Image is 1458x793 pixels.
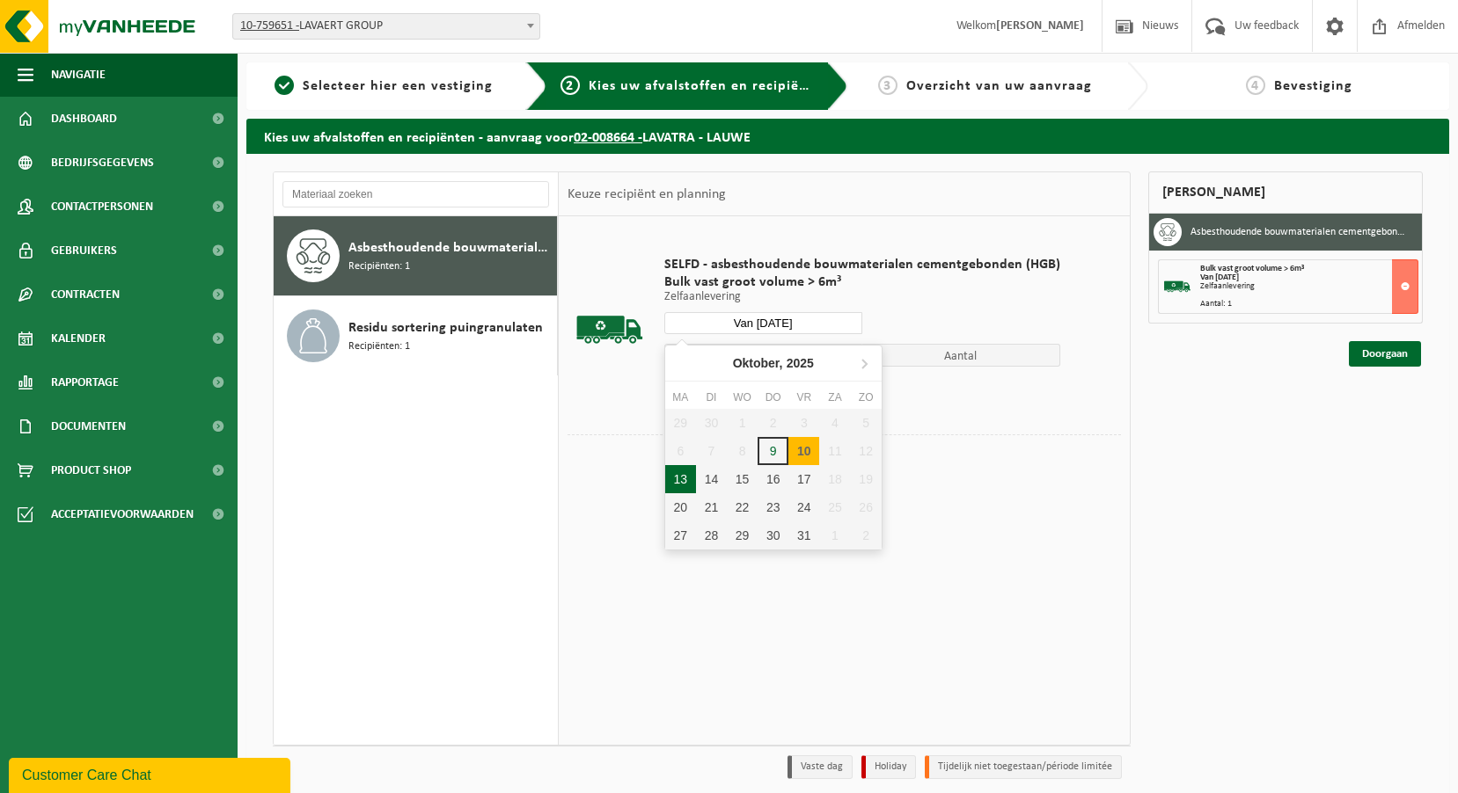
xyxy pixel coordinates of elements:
[589,79,831,93] span: Kies uw afvalstoffen en recipiënten
[282,181,549,207] input: Materiaal zoeken
[1349,341,1421,367] a: Doorgaan
[51,53,106,97] span: Navigatie
[878,76,898,95] span: 3
[664,256,1060,273] span: SELFD - asbesthoudende bouwmaterialen cementgebonden (HGB)
[861,755,916,779] li: Holiday
[51,273,120,316] span: Contracten
[788,389,819,406] div: vr
[758,437,788,465] div: 9
[51,229,117,273] span: Gebruikers
[788,755,853,779] li: Vaste dag
[665,493,696,521] div: 20
[664,312,862,334] input: Selecteer datum
[51,185,153,229] span: Contactpersonen
[1200,273,1239,282] strong: Van [DATE]
[788,465,819,493] div: 17
[51,448,131,492] span: Product Shop
[274,216,558,296] button: Asbesthoudende bouwmaterialen cementgebonden (hechtgebonden) Recipiënten: 1
[240,19,299,33] tcxspan: Call 10-759651 - via 3CX
[758,493,788,521] div: 23
[348,237,553,258] span: Asbesthoudende bouwmaterialen cementgebonden (hechtgebonden)
[560,76,580,95] span: 2
[255,76,512,97] a: 1Selecteer hier een vestiging
[906,79,1092,93] span: Overzicht van uw aanvraag
[348,317,543,338] span: Residu sortering puingranulaten
[758,465,788,493] div: 16
[758,389,788,406] div: do
[51,141,154,185] span: Bedrijfsgegevens
[51,404,126,448] span: Documenten
[51,97,117,141] span: Dashboard
[348,338,410,355] span: Recipiënten: 1
[574,131,642,145] tcxspan: Call 02-008664 - via 3CX
[727,465,758,493] div: 15
[232,13,540,40] span: 10-759651 - LAVAERT GROUP
[233,14,539,39] span: 10-759651 - LAVAERT GROUP
[246,119,1449,153] h2: Kies uw afvalstoffen en recipiënten - aanvraag voor LAVATRA - LAUWE
[788,521,819,549] div: 31
[664,291,1060,303] p: Zelfaanlevering
[696,521,727,549] div: 28
[696,389,727,406] div: di
[696,465,727,493] div: 14
[726,349,821,377] div: Oktober,
[996,19,1084,33] strong: [PERSON_NAME]
[303,79,493,93] span: Selecteer hier een vestiging
[727,521,758,549] div: 29
[1148,171,1423,214] div: [PERSON_NAME]
[559,172,735,216] div: Keuze recipiënt en planning
[665,521,696,549] div: 27
[851,389,882,406] div: zo
[727,493,758,521] div: 22
[1246,76,1265,95] span: 4
[665,465,696,493] div: 13
[1200,282,1418,291] div: Zelfaanlevering
[9,754,294,793] iframe: chat widget
[862,344,1060,367] span: Aantal
[51,316,106,360] span: Kalender
[664,273,1060,291] span: Bulk vast groot volume > 6m³
[274,296,558,375] button: Residu sortering puingranulaten Recipiënten: 1
[758,521,788,549] div: 30
[348,258,410,275] span: Recipiënten: 1
[819,389,850,406] div: za
[275,76,294,95] span: 1
[665,389,696,406] div: ma
[1200,300,1418,309] div: Aantal: 1
[51,360,119,404] span: Rapportage
[696,493,727,521] div: 21
[788,437,819,465] div: 10
[1274,79,1352,93] span: Bevestiging
[727,389,758,406] div: wo
[788,493,819,521] div: 24
[787,357,814,369] i: 2025
[1191,218,1409,246] h3: Asbesthoudende bouwmaterialen cementgebonden (hechtgebonden)
[51,492,194,536] span: Acceptatievoorwaarden
[925,755,1122,779] li: Tijdelijk niet toegestaan/période limitée
[1200,264,1304,273] span: Bulk vast groot volume > 6m³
